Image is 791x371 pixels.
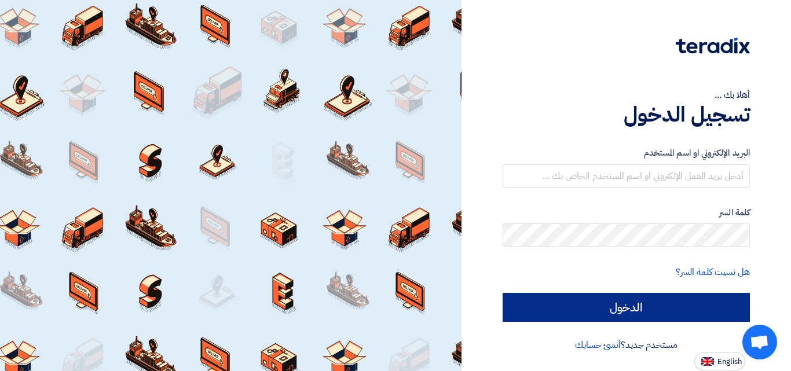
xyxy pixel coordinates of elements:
[701,357,714,366] img: en-US.png
[676,265,750,279] a: هل نسيت كلمة السر؟
[503,293,750,322] input: الدخول
[676,38,750,54] img: Teradix logo
[503,164,750,188] input: أدخل بريد العمل الإلكتروني او اسم المستخدم الخاص بك ...
[503,102,750,127] h1: تسجيل الدخول
[694,352,745,370] button: English
[575,338,621,352] a: أنشئ حسابك
[503,146,750,160] label: البريد الإلكتروني او اسم المستخدم
[717,358,742,366] span: English
[503,206,750,219] label: كلمة السر
[503,338,750,352] div: مستخدم جديد؟
[503,88,750,102] div: أهلا بك ...
[742,325,777,359] a: Open chat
